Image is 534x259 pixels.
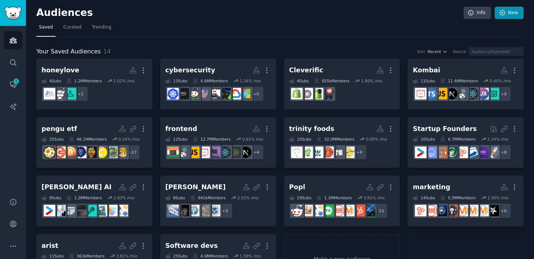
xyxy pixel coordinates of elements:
[352,144,367,160] div: + 4
[408,117,524,168] a: Startup Founders16Subs6.7MMembers2.24% /mo+8startupsExperiencedFoundersEmailmarketingGrowthHackin...
[69,137,107,142] div: 46.1M Members
[363,195,385,200] div: 3.91 % /mo
[248,144,264,160] div: + 4
[230,147,241,158] img: node
[113,195,135,200] div: 2.83 % /mo
[188,88,200,99] img: sysadmin
[113,78,135,83] div: 1.02 % /mo
[488,147,499,158] img: startups
[54,88,66,99] img: bigboobproblems
[193,137,231,142] div: 12.7M Members
[66,78,102,83] div: 1.2M Members
[487,137,508,142] div: 2.24 % /mo
[69,253,105,259] div: 363k Members
[415,147,426,158] img: startup
[39,24,53,31] span: Saved
[165,183,226,192] div: [PERSON_NAME]
[417,49,425,54] div: Sort
[198,205,210,216] img: visas
[440,137,475,142] div: 6.7M Members
[178,147,189,158] img: reactjs
[496,203,511,219] div: + 6
[165,124,197,134] div: frontend
[364,205,375,216] img: EventProduction
[75,147,86,158] img: cro
[408,59,524,109] a: Kombai11Subs11.4MMembers0.40% /mo+3UI_DesignUXDesignreactreactjsnextjsjavascripttypescriptwebdev
[188,147,200,158] img: javascript
[316,137,354,142] div: 32.0M Members
[467,88,478,99] img: react
[242,137,263,142] div: 0.61 % /mo
[467,147,478,158] img: Emailmarketing
[92,24,111,31] span: Trending
[116,147,128,158] img: WallStreetBetsCrypto
[440,195,475,200] div: 5.5M Members
[477,147,489,158] img: ExperiencedFounders
[322,147,334,158] img: StopEatingSeedOils
[237,195,258,200] div: 2.51 % /mo
[312,205,323,216] img: SalesOperations
[322,88,334,99] img: ecommerce
[291,88,303,99] img: shopify
[42,195,61,200] div: 8 Sub s
[469,47,524,56] input: Audience/Subreddit
[65,147,76,158] img: Bitcoin
[495,7,524,19] a: New
[413,66,440,75] div: Kombai
[314,78,350,83] div: 925k Members
[464,7,491,19] a: Info
[446,147,458,158] img: Leadership
[496,144,511,160] div: + 8
[165,78,188,83] div: 13 Sub s
[312,88,323,99] img: shopifyDev
[13,79,20,84] span: 1
[193,78,228,83] div: 4.6M Members
[428,49,441,54] span: Recent
[240,147,251,158] img: nextjs
[456,205,468,216] img: content_marketing
[73,86,88,102] div: + 1
[425,205,437,216] img: LeadGeneration
[165,253,188,259] div: 25 Sub s
[44,88,55,99] img: ABraThatFits
[188,205,200,216] img: USCIS
[178,205,189,216] img: O1VisasEB1Greencards
[96,205,107,216] img: CustomerSuccess
[85,147,97,158] img: NextCryptoMoonshots
[477,205,489,216] img: DigitalMarketing
[289,137,311,142] div: 10 Sub s
[415,205,426,216] img: GrowthHacking
[106,147,118,158] img: memecoins
[488,88,499,99] img: UI_Design
[289,66,323,75] div: Cleverific
[42,137,64,142] div: 25 Sub s
[496,86,511,102] div: + 3
[488,205,499,216] img: SaaSMarketing
[165,195,185,200] div: 8 Sub s
[85,205,97,216] img: managers
[456,147,468,158] img: GrowthHacking
[54,147,66,158] img: CryptoCurrencyMeta
[413,124,477,134] div: Startup Founders
[190,195,226,200] div: 641k Members
[219,88,231,99] img: SecurityCareerAdvice
[248,86,264,102] div: + 5
[284,117,400,168] a: trinity foods10Subs32.0MMembers0.00% /mo+4MealPrepSundayloseitStopEatingSeedOilsMealPrepSundayRec...
[165,241,218,250] div: Software devs
[75,205,86,216] img: agency
[42,78,61,83] div: 4 Sub s
[436,205,447,216] img: digital_marketing
[54,205,66,216] img: consulting
[36,22,56,37] a: Saved
[198,88,210,99] img: netsec
[178,88,189,99] img: aws
[361,78,382,83] div: 1.80 % /mo
[301,147,313,158] img: HolisticNutrition
[4,75,22,94] a: 1
[42,66,79,75] div: honeylove
[408,176,524,226] a: marketing14Subs5.5MMembers1.30% /mo+6SaaSMarketingDigitalMarketingAskMarketingcontent_marketingso...
[167,88,179,99] img: kubernetes
[36,7,464,19] h2: Audiences
[209,147,220,158] img: vibecoding
[36,47,101,56] span: Your Saved Audiences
